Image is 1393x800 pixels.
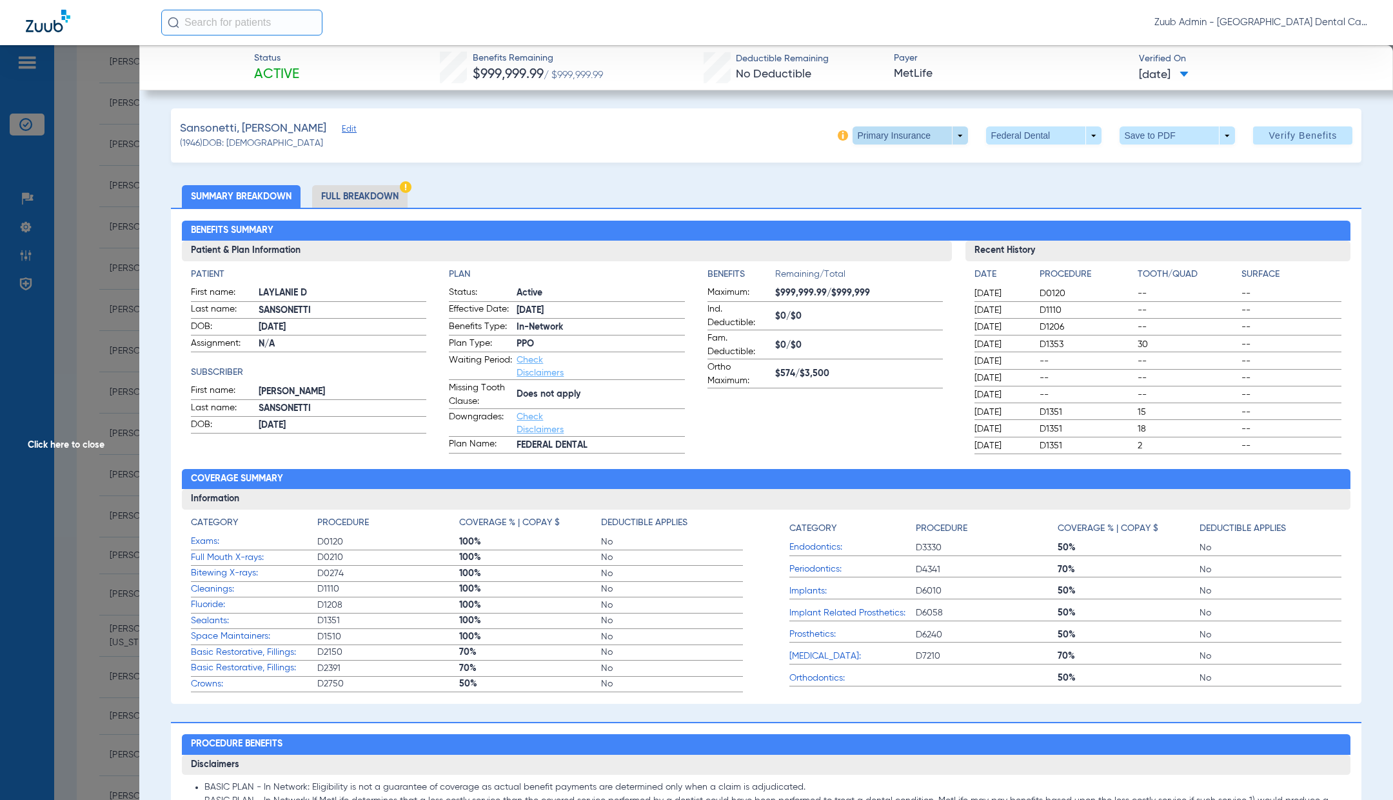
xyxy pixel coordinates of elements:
[1253,126,1352,145] button: Verify Benefits
[1040,372,1133,385] span: --
[1058,672,1200,685] span: 50%
[916,516,1058,540] app-breakdown-title: Procedure
[601,516,687,530] h4: Deductible Applies
[1058,585,1200,597] span: 50%
[182,489,1350,510] h3: Information
[1241,268,1341,281] h4: Surface
[1200,606,1341,619] span: No
[775,339,943,352] span: $0/$0
[916,541,1058,554] span: D3330
[707,303,771,330] span: Ind. Deductible:
[449,437,512,453] span: Plan Name:
[191,677,317,691] span: Crowns:
[1120,126,1235,145] button: Save to PDF
[254,52,299,65] span: Status
[191,384,254,399] span: First name:
[775,268,943,286] span: Remaining/Total
[459,535,601,548] span: 100%
[449,268,684,281] h4: Plan
[1138,321,1238,334] span: --
[342,125,353,137] span: Edit
[191,268,426,281] app-breakdown-title: Patient
[182,469,1350,490] h2: Coverage Summary
[974,268,1029,286] app-breakdown-title: Date
[1241,355,1341,368] span: --
[168,17,179,28] img: Search Icon
[1200,650,1341,663] span: No
[1241,304,1341,317] span: --
[191,646,317,659] span: Basic Restorative, Fillings:
[707,332,771,359] span: Fam. Deductible:
[601,646,743,659] span: No
[204,782,1341,794] li: BASIC PLAN - In Network: Eligibility is not a guarantee of coverage as actual benefit payments ar...
[601,583,743,595] span: No
[789,650,916,663] span: [MEDICAL_DATA]:
[1241,423,1341,435] span: --
[789,672,916,685] span: Orthodontics:
[1040,439,1133,452] span: D1351
[449,354,512,379] span: Waiting Period:
[1058,516,1200,540] app-breakdown-title: Coverage % | Copay $
[180,137,323,150] span: (1946) DOB: [DEMOGRAPHIC_DATA]
[191,303,254,318] span: Last name:
[1040,268,1133,286] app-breakdown-title: Procedure
[601,551,743,564] span: No
[1241,287,1341,300] span: --
[1040,388,1133,401] span: --
[986,126,1102,145] button: Federal Dental
[191,583,317,596] span: Cleanings:
[789,606,916,620] span: Implant Related Prosthetics:
[259,402,426,415] span: SANSONETTI
[259,304,426,317] span: SANSONETTI
[853,126,968,145] button: Primary Insurance
[916,563,1058,576] span: D4341
[974,321,1029,334] span: [DATE]
[182,241,952,261] h3: Patient & Plan Information
[1200,672,1341,685] span: No
[459,516,601,534] app-breakdown-title: Coverage % | Copay $
[191,566,317,580] span: Bitewing X-rays:
[180,121,326,137] span: Sansonetti, [PERSON_NAME]
[259,385,426,399] span: [PERSON_NAME]
[1138,372,1238,385] span: --
[317,516,459,534] app-breakdown-title: Procedure
[191,337,254,352] span: Assignment:
[1040,287,1133,300] span: D0120
[317,567,459,580] span: D0274
[517,337,684,351] span: PPO
[789,516,916,540] app-breakdown-title: Category
[916,585,1058,597] span: D6010
[601,614,743,627] span: No
[317,646,459,659] span: D2150
[517,388,684,401] span: Does not apply
[1040,423,1133,435] span: D1351
[1200,585,1341,597] span: No
[459,630,601,643] span: 100%
[974,423,1029,435] span: [DATE]
[974,388,1029,401] span: [DATE]
[459,516,560,530] h4: Coverage % | Copay $
[191,401,254,417] span: Last name:
[894,66,1127,82] span: MetLife
[191,661,317,675] span: Basic Restorative, Fillings:
[601,567,743,580] span: No
[1040,338,1133,351] span: D1353
[601,662,743,675] span: No
[1138,268,1238,281] h4: Tooth/Quad
[916,522,967,535] h4: Procedure
[601,630,743,643] span: No
[1058,628,1200,641] span: 50%
[1241,388,1341,401] span: --
[182,734,1350,755] h2: Procedure Benefits
[1200,522,1286,535] h4: Deductible Applies
[191,535,317,548] span: Exams:
[789,628,916,641] span: Prosthetics:
[191,516,238,530] h4: Category
[161,10,322,35] input: Search for patients
[789,522,836,535] h4: Category
[182,755,1350,775] h3: Disclaimers
[317,583,459,595] span: D1110
[707,361,771,388] span: Ortho Maximum:
[974,338,1029,351] span: [DATE]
